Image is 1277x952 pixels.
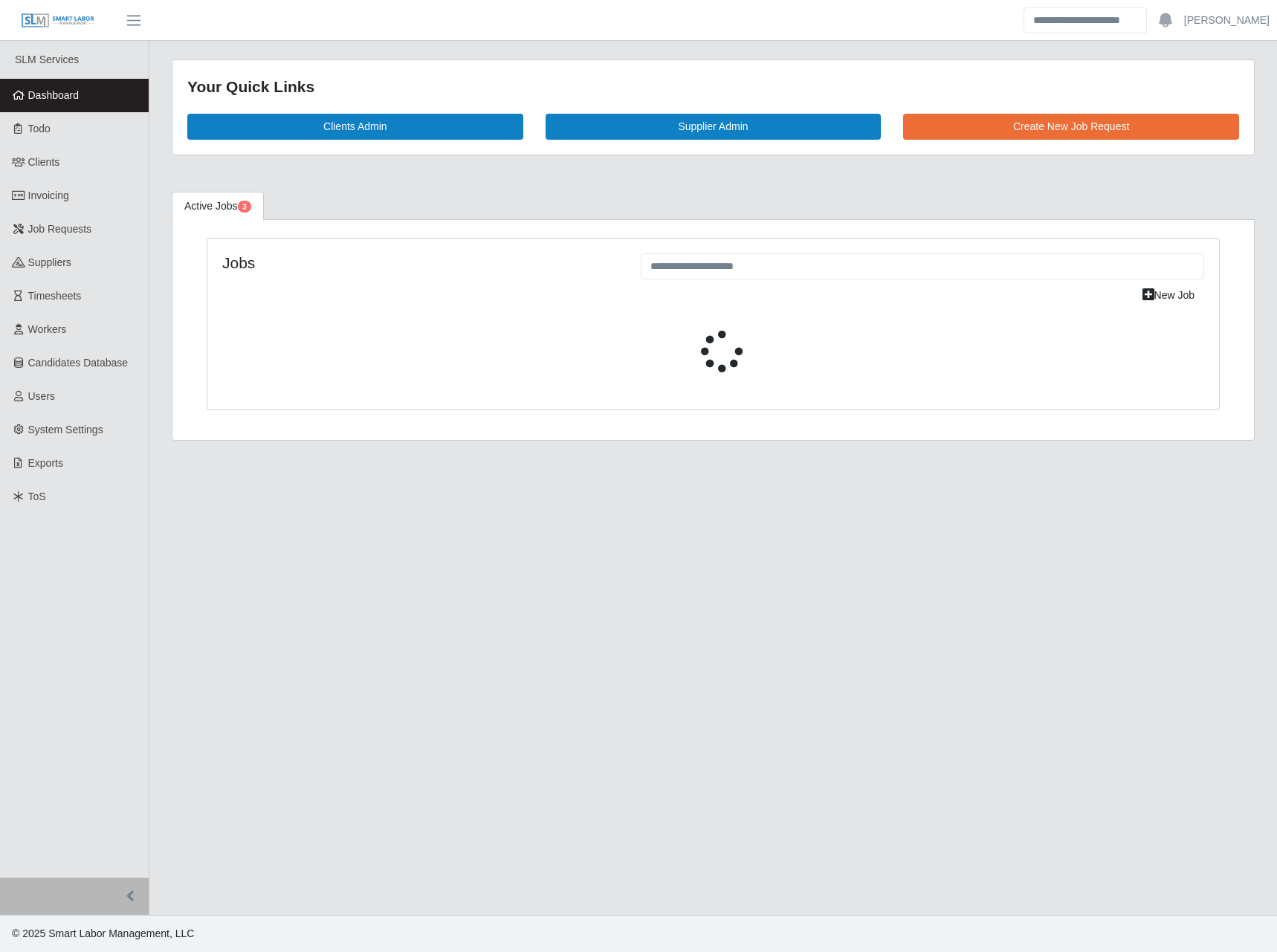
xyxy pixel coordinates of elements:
[172,192,264,221] a: Active Jobs
[28,390,56,402] span: Users
[28,357,129,369] span: Candidates Database
[546,114,882,140] a: Supplier Admin
[1133,282,1204,308] a: New Job
[1184,13,1270,28] a: [PERSON_NAME]
[28,490,46,502] span: ToS
[28,424,103,435] span: System Settings
[12,927,194,939] span: © 2025 Smart Labor Management, LLC
[187,114,523,140] a: Clients Admin
[238,201,251,213] span: Pending Jobs
[28,323,67,335] span: Workers
[21,13,95,29] img: SLM Logo
[187,75,1239,99] div: Your Quick Links
[28,156,60,168] span: Clients
[28,256,71,268] span: Suppliers
[222,253,618,272] h4: Jobs
[28,89,80,101] span: Dashboard
[15,54,79,65] span: SLM Services
[28,457,63,469] span: Exports
[1024,7,1147,33] input: Search
[28,123,51,135] span: Todo
[28,290,82,302] span: Timesheets
[28,223,92,235] span: Job Requests
[28,190,69,201] span: Invoicing
[903,114,1239,140] a: Create New Job Request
